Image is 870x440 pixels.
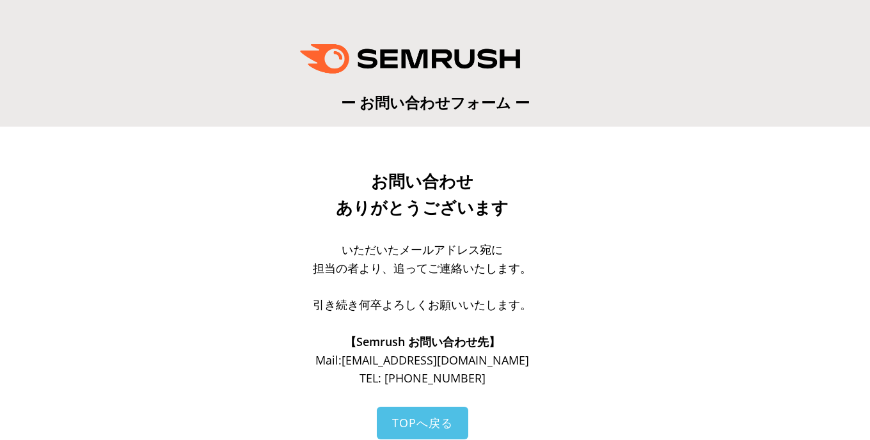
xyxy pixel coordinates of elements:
span: TOPへ戻る [392,415,453,430]
span: お問い合わせ [371,172,473,191]
span: Mail: [EMAIL_ADDRESS][DOMAIN_NAME] [315,352,529,368]
span: TEL: [PHONE_NUMBER] [360,370,486,386]
span: ありがとうございます [336,198,509,217]
span: 【Semrush お問い合わせ先】 [345,334,500,349]
span: ー お問い合わせフォーム ー [341,92,530,113]
a: TOPへ戻る [377,407,468,439]
span: いただいたメールアドレス宛に [342,242,503,257]
span: 担当の者より、追ってご連絡いたします。 [313,260,532,276]
span: 引き続き何卒よろしくお願いいたします。 [313,297,532,312]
